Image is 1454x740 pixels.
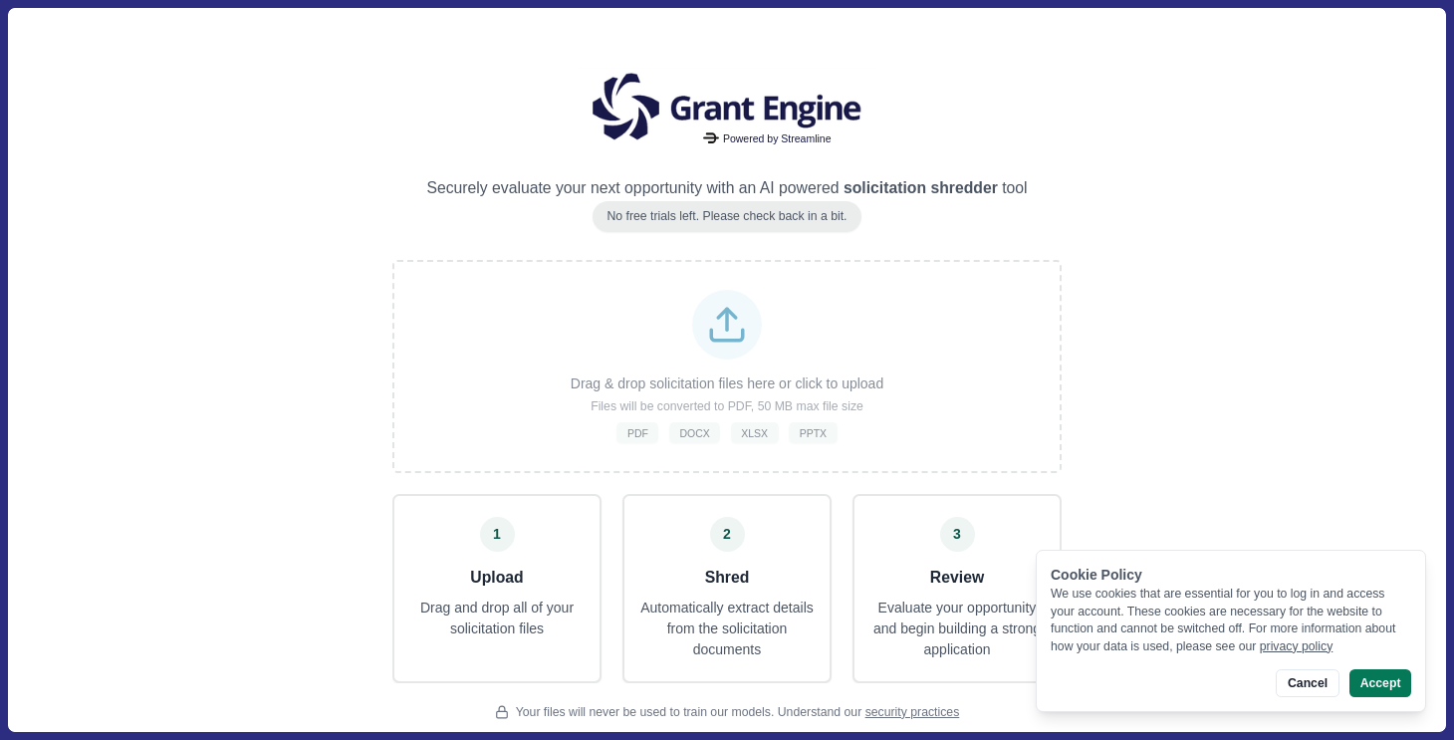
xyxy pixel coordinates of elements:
[703,132,720,143] img: Powered by Streamline Logo
[638,566,816,591] h3: Shred
[591,398,863,416] p: Files will be converted to PDF, 50 MB max file size
[493,524,501,545] span: 1
[578,68,876,148] img: Grantengine Logo
[1276,669,1338,697] button: Cancel
[627,426,648,440] span: PDF
[1051,567,1142,583] span: Cookie Policy
[593,201,860,233] div: No free trials left. Please check back in a bit.
[426,176,1027,201] p: Securely evaluate your next opportunity with an AI powered tool
[800,426,827,440] span: PPTX
[638,598,816,660] p: Automatically extract details from the solicitation documents
[1260,639,1333,653] a: privacy policy
[723,524,731,545] span: 2
[699,127,835,148] div: Powered by Streamline
[868,566,1046,591] h3: Review
[868,598,1046,660] p: Evaluate your opportunity and begin building a strong application
[840,179,1003,196] span: solicitation shredder
[865,705,960,719] a: security practices
[401,598,593,639] p: Drag and drop all of your solicitation files
[516,704,960,722] span: Your files will never be used to train our models. Understand our
[741,426,768,440] span: XLSX
[953,524,961,545] span: 3
[1349,669,1411,697] button: Accept
[571,373,883,394] p: Drag & drop solicitation files here or click to upload
[679,426,709,440] span: DOCX
[401,566,593,591] h3: Upload
[1051,586,1411,655] div: We use cookies that are essential for you to log in and access your account. These cookies are ne...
